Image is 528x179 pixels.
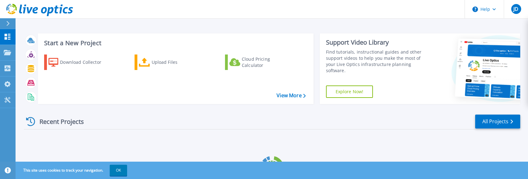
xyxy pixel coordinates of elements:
div: Upload Files [152,56,201,68]
button: OK [110,165,127,176]
h3: Start a New Project [44,40,305,46]
a: Explore Now! [326,85,373,98]
a: All Projects [475,115,520,129]
div: Cloud Pricing Calculator [242,56,292,68]
a: Upload Files [135,55,204,70]
span: This site uses cookies to track your navigation. [17,165,127,176]
div: Download Collector [60,56,110,68]
a: View More [277,93,305,98]
div: Support Video Library [326,38,428,46]
a: Download Collector [44,55,113,70]
div: Recent Projects [24,114,92,129]
a: Cloud Pricing Calculator [225,55,294,70]
div: Find tutorials, instructional guides and other support videos to help you make the most of your L... [326,49,428,74]
span: JD [513,7,518,11]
